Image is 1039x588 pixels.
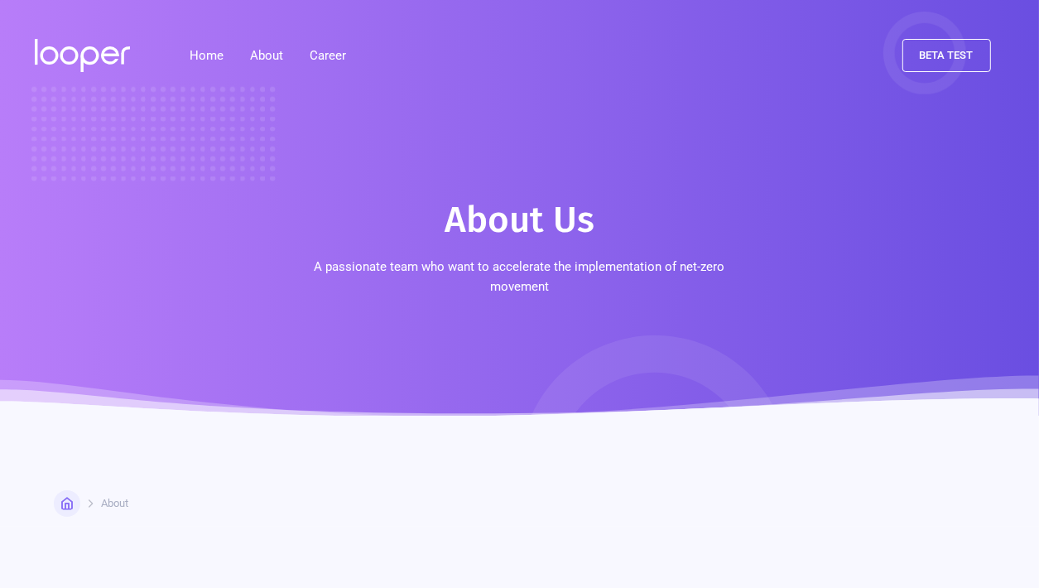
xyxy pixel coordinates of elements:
div: About [101,497,128,510]
p: A passionate team who want to accelerate the implementation of net-zero movement [284,257,756,296]
div: Home [79,497,108,510]
a: Home [54,490,80,517]
a: Career [296,39,359,72]
div: About [250,46,283,65]
a: Home [176,39,237,72]
div: About [237,39,296,72]
h1: About Us [445,197,594,243]
a: beta test [902,39,991,72]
